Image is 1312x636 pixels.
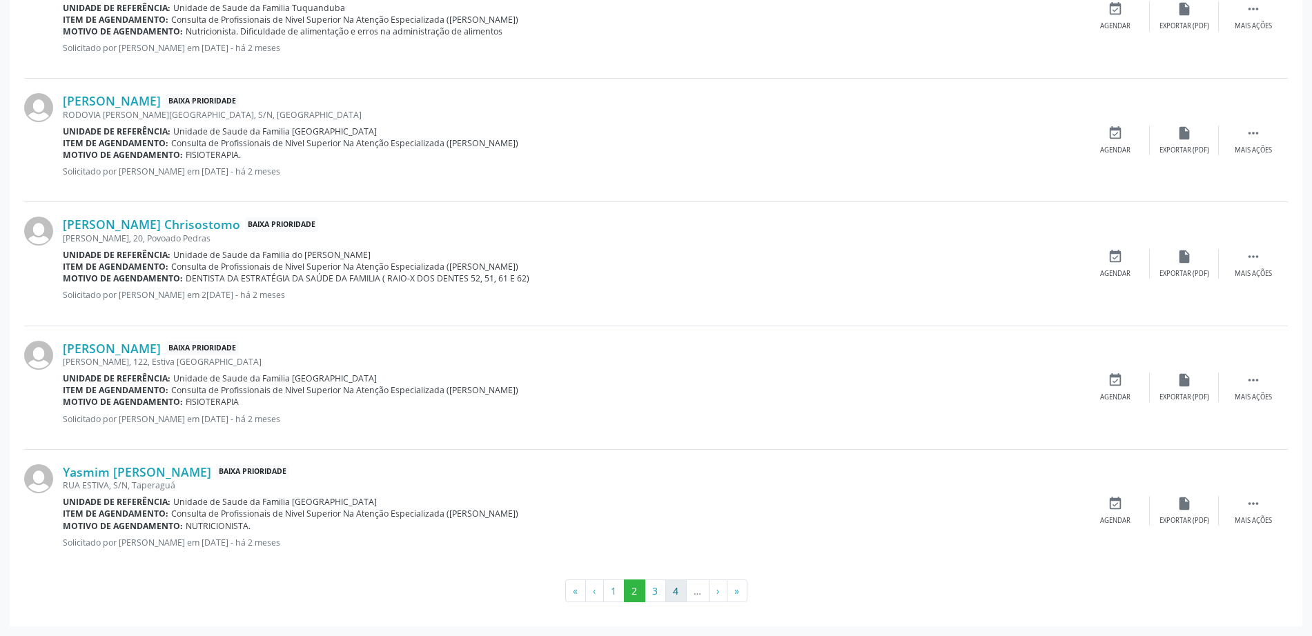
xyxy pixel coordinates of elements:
i:  [1246,126,1261,141]
span: NUTRICIONISTA. [186,520,251,532]
div: [PERSON_NAME], 20, Povoado Pedras [63,232,1081,244]
p: Solicitado por [PERSON_NAME] em [DATE] - há 2 meses [63,42,1081,54]
div: Exportar (PDF) [1159,516,1209,526]
b: Unidade de referência: [63,126,170,137]
span: FISIOTERAPIA [186,396,239,408]
i: insert_drive_file [1177,126,1192,141]
a: Yasmim [PERSON_NAME] [63,464,211,479]
div: Mais ações [1235,21,1272,31]
div: Agendar [1100,269,1130,279]
b: Unidade de referência: [63,2,170,14]
div: RUA ESTIVA, S/N, Taperaguá [63,479,1081,491]
i:  [1246,496,1261,511]
div: RODOVIA [PERSON_NAME][GEOGRAPHIC_DATA], S/N, [GEOGRAPHIC_DATA] [63,109,1081,121]
b: Item de agendamento: [63,14,168,26]
div: Exportar (PDF) [1159,392,1209,402]
b: Item de agendamento: [63,137,168,149]
div: Exportar (PDF) [1159,146,1209,155]
button: Go to first page [565,579,586,603]
ul: Pagination [24,579,1288,603]
div: Agendar [1100,21,1130,31]
span: Unidade de Saude da Familia Tuquanduba [173,2,345,14]
div: Exportar (PDF) [1159,21,1209,31]
span: Nutricionista. Dificuldade de alimentação e erros na administração de alimentos [186,26,502,37]
i:  [1246,1,1261,17]
span: Consulta de Profissionais de Nivel Superior Na Atenção Especializada ([PERSON_NAME]) [171,14,518,26]
p: Solicitado por [PERSON_NAME] em [DATE] - há 2 meses [63,537,1081,548]
p: Solicitado por [PERSON_NAME] em 2[DATE] - há 2 meses [63,289,1081,301]
b: Motivo de agendamento: [63,149,183,161]
div: Agendar [1100,516,1130,526]
button: Go to page 4 [665,579,687,603]
span: Consulta de Profissionais de Nivel Superior Na Atenção Especializada ([PERSON_NAME]) [171,508,518,519]
i: insert_drive_file [1177,1,1192,17]
span: Baixa Prioridade [216,465,289,479]
button: Go to next page [709,579,727,603]
span: FISIOTERAPIA. [186,149,241,161]
div: Mais ações [1235,516,1272,526]
div: Mais ações [1235,146,1272,155]
a: [PERSON_NAME] [63,93,161,108]
b: Unidade de referência: [63,496,170,508]
button: Go to page 3 [645,579,666,603]
span: Baixa Prioridade [166,341,239,355]
span: Unidade de Saude da Familia do [PERSON_NAME] [173,249,371,261]
span: Unidade de Saude da Familia [GEOGRAPHIC_DATA] [173,126,377,137]
span: Consulta de Profissionais de Nivel Superior Na Atenção Especializada ([PERSON_NAME]) [171,384,518,396]
b: Motivo de agendamento: [63,272,183,284]
span: Unidade de Saude da Familia [GEOGRAPHIC_DATA] [173,372,377,384]
b: Motivo de agendamento: [63,520,183,532]
i: event_available [1108,249,1123,264]
i: insert_drive_file [1177,496,1192,511]
button: Go to last page [727,579,747,603]
div: Mais ações [1235,269,1272,279]
span: Consulta de Profissionais de Nivel Superior Na Atenção Especializada ([PERSON_NAME]) [171,137,518,149]
span: DENTISTA DA ESTRATÉGIA DA SAÚDE DA FAMILIA ( RAIO-X DOS DENTES 52, 51, 61 E 62) [186,272,529,284]
div: [PERSON_NAME], 122, Estiva [GEOGRAPHIC_DATA] [63,356,1081,368]
div: Exportar (PDF) [1159,269,1209,279]
i: event_available [1108,126,1123,141]
button: Go to page 2 [624,579,645,603]
button: Go to page 1 [603,579,625,603]
button: Go to previous page [585,579,604,603]
div: Agendar [1100,392,1130,402]
div: Mais ações [1235,392,1272,402]
b: Motivo de agendamento: [63,396,183,408]
span: Consulta de Profissionais de Nivel Superior Na Atenção Especializada ([PERSON_NAME]) [171,261,518,272]
b: Item de agendamento: [63,261,168,272]
i: event_available [1108,372,1123,388]
b: Item de agendamento: [63,384,168,396]
img: img [24,93,53,122]
i: event_available [1108,496,1123,511]
i: insert_drive_file [1177,249,1192,264]
i:  [1246,372,1261,388]
b: Unidade de referência: [63,372,170,384]
b: Motivo de agendamento: [63,26,183,37]
a: [PERSON_NAME] [63,341,161,356]
p: Solicitado por [PERSON_NAME] em [DATE] - há 2 meses [63,413,1081,425]
p: Solicitado por [PERSON_NAME] em [DATE] - há 2 meses [63,166,1081,177]
span: Baixa Prioridade [245,217,318,232]
img: img [24,341,53,370]
img: img [24,464,53,493]
b: Item de agendamento: [63,508,168,519]
div: Agendar [1100,146,1130,155]
span: Unidade de Saude da Familia [GEOGRAPHIC_DATA] [173,496,377,508]
i: event_available [1108,1,1123,17]
img: img [24,217,53,246]
a: [PERSON_NAME] Chrisostomo [63,217,240,232]
span: Baixa Prioridade [166,94,239,108]
i:  [1246,249,1261,264]
b: Unidade de referência: [63,249,170,261]
i: insert_drive_file [1177,372,1192,388]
